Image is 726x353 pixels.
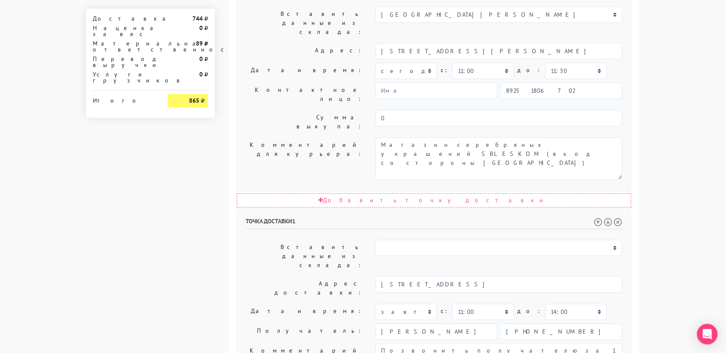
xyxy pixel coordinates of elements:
[86,56,161,68] div: Перевод выручки
[440,304,448,319] label: c:
[697,324,717,344] div: Open Intercom Messenger
[440,63,448,78] label: c:
[199,24,203,32] strong: 0
[246,218,622,229] h6: Точка доставки
[500,323,622,340] input: Телефон
[86,15,161,21] div: Доставка
[517,304,542,319] label: до:
[500,82,622,99] input: Телефон
[239,240,369,273] label: Вставить данные из склада:
[86,40,161,52] div: Материальная ответственность
[239,82,369,107] label: Контактное лицо:
[239,6,369,40] label: Вставить данные из склада:
[239,304,369,320] label: Дата и время:
[239,43,369,59] label: Адрес:
[239,63,369,79] label: Дата и время:
[239,323,369,340] label: Получатель:
[86,71,161,83] div: Услуги грузчиков
[189,97,199,104] strong: 865
[375,82,497,99] input: Имя
[192,15,203,22] strong: 744
[93,94,155,103] div: Итого
[239,276,369,300] label: Адрес доставки:
[86,25,161,37] div: Наценка за вес
[239,137,369,180] label: Комментарий для курьера:
[517,63,542,78] label: до:
[199,55,203,63] strong: 0
[375,323,497,340] input: Имя
[199,70,203,78] strong: 0
[196,40,203,47] strong: 89
[239,110,369,134] label: Сумма выкупа:
[237,193,631,207] div: Добавить точку доставки
[292,217,296,225] span: 1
